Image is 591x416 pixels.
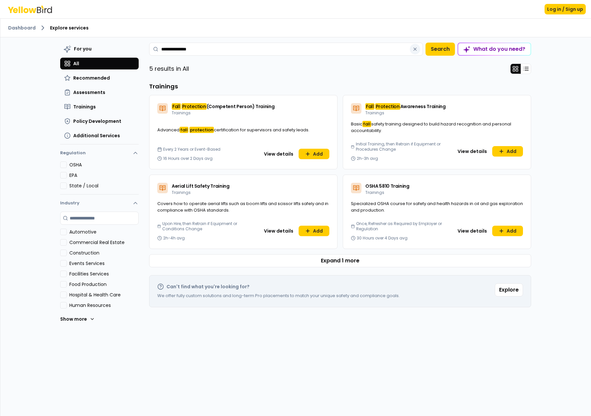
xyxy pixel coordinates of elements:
mark: fall [180,127,188,133]
span: Trainings [365,110,384,116]
button: Add [492,146,523,157]
span: OSHA 5810 Training [365,183,409,189]
button: Industry [60,195,139,212]
span: Once, Refresher as Required by Employer or Regulation [356,221,451,232]
mark: Protection [182,103,207,110]
button: View details [454,146,491,157]
label: OSHA [69,161,139,168]
label: Commercial Real Estate [69,239,139,246]
label: Events Services [69,260,139,267]
button: Explore [495,283,523,296]
span: Assessments [73,89,105,96]
p: 5 results in All [149,64,189,73]
div: What do you need? [458,43,530,55]
span: For you [74,46,92,52]
span: Initial Training, then Retrain if Equipment or Procedures Change [356,142,451,152]
span: Aerial Lift Safety Training [172,183,230,189]
p: We offer fully custom solutions and long-term Pro placements to match your unique safety and comp... [157,293,400,299]
span: Trainings [73,104,96,110]
nav: breadcrumb [8,24,583,32]
button: Additional Services [60,130,139,142]
button: Trainings [60,101,139,113]
button: Regulation [60,147,139,161]
span: 16 Hours over 2 Days avg [163,156,213,161]
button: What do you need? [458,43,531,56]
button: Recommended [60,72,139,84]
span: (Competent Person) Training [207,103,275,110]
span: Every 2 Years or Event-Based [163,147,220,152]
div: Regulation [60,161,139,194]
button: Expand 1 more [149,254,531,267]
span: 2h-4h avg [163,236,185,241]
a: Dashboard [8,25,36,31]
button: Add [299,226,329,236]
label: Facilities Services [69,271,139,277]
button: Policy Development [60,115,139,127]
span: Policy Development [73,118,121,124]
label: Construction [69,250,139,256]
h3: Trainings [149,82,531,91]
button: View details [260,226,297,236]
span: Basic [351,121,362,127]
label: Human Resources [69,302,139,309]
button: View details [260,149,297,159]
button: For you [60,43,139,55]
label: Hospital & Health Care [69,292,139,298]
button: Show more [60,312,95,326]
button: Assessments [60,86,139,98]
span: Specialized OSHA course for safety and health hazards in oil and gas exploration and production. [351,200,523,213]
span: Covers how to operate aerial lifts such as boom lifts and scissor lifts safely and in compliance ... [157,200,328,213]
button: All [60,58,139,69]
mark: fall [362,121,371,127]
span: certification for supervisors and safety leads. [214,127,309,133]
label: State / Local [69,182,139,189]
span: safety training designed to build hazard recognition and personal accountability. [351,121,511,134]
h2: Can't find what you're looking for? [166,283,250,290]
span: Advanced [157,127,180,133]
span: Trainings [172,110,191,116]
button: View details [454,226,491,236]
span: Explore services [50,25,89,31]
span: Upon Hire, then Retrain if Equipment or Conditions Change [162,221,257,232]
span: Trainings [172,190,191,195]
button: Add [299,149,329,159]
mark: Protection [375,103,400,110]
mark: protection [189,127,214,133]
button: Search [426,43,455,56]
span: 30 Hours over 4 Days avg [357,236,408,241]
label: Automotive [69,229,139,235]
span: Recommended [73,75,110,81]
button: Add [492,226,523,236]
span: 2h-3h avg [357,156,378,161]
div: Industry [60,212,139,331]
span: Awareness Training [400,103,446,110]
label: EPA [69,172,139,179]
button: Log in / Sign up [545,4,586,14]
span: Additional Services [73,132,120,139]
mark: Fall [365,103,374,110]
mark: Fall [172,103,181,110]
span: All [73,60,79,67]
label: Food Production [69,281,139,288]
span: Trainings [365,190,384,195]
